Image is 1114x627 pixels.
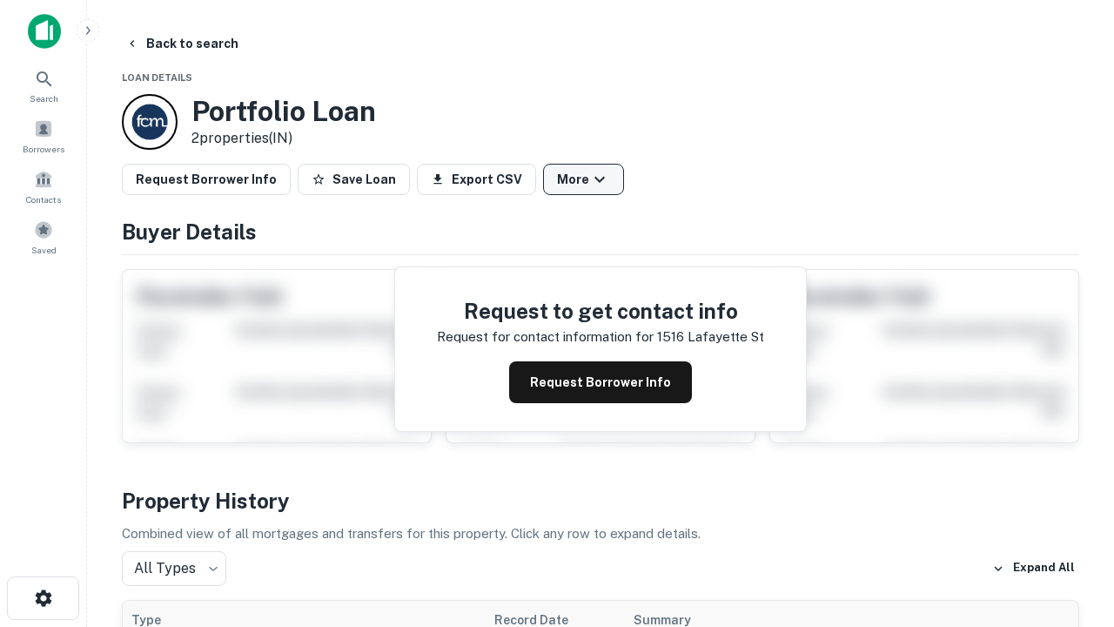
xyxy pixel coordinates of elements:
a: Saved [5,213,82,260]
span: Search [30,91,58,105]
a: Borrowers [5,112,82,159]
img: capitalize-icon.png [28,14,61,49]
iframe: Chat Widget [1027,432,1114,516]
a: Search [5,62,82,109]
h4: Property History [122,485,1079,516]
button: Back to search [118,28,245,59]
button: Export CSV [417,164,536,195]
p: 2 properties (IN) [191,128,376,149]
a: Contacts [5,163,82,210]
button: Request Borrower Info [509,361,692,403]
p: Combined view of all mortgages and transfers for this property. Click any row to expand details. [122,523,1079,544]
h3: Portfolio Loan [191,95,376,128]
span: Borrowers [23,142,64,156]
button: More [543,164,624,195]
h4: Request to get contact info [437,295,764,327]
span: Loan Details [122,72,192,83]
div: All Types [122,551,226,586]
button: Request Borrower Info [122,164,291,195]
span: Contacts [26,192,61,206]
button: Expand All [988,556,1079,582]
span: Saved [31,243,57,257]
p: 1516 lafayette st [657,327,764,347]
button: Save Loan [298,164,410,195]
p: Request for contact information for [437,327,654,347]
h4: Buyer Details [122,216,1079,247]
